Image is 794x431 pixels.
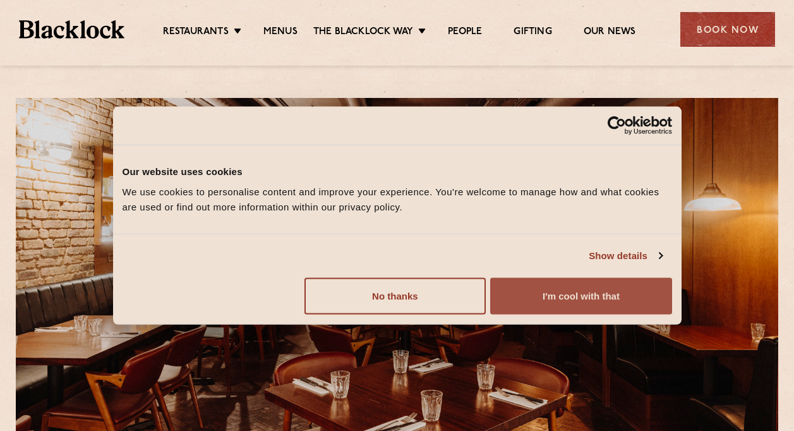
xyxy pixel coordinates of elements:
a: Menus [263,26,298,40]
button: I'm cool with that [490,277,671,314]
div: Our website uses cookies [123,164,672,179]
div: Book Now [680,12,775,47]
img: BL_Textured_Logo-footer-cropped.svg [19,20,124,38]
a: Gifting [514,26,551,40]
a: Our News [584,26,636,40]
button: No thanks [304,277,486,314]
a: Restaurants [163,26,229,40]
a: Usercentrics Cookiebot - opens in a new window [562,116,672,135]
a: People [448,26,482,40]
a: The Blacklock Way [313,26,413,40]
div: We use cookies to personalise content and improve your experience. You're welcome to manage how a... [123,184,672,214]
a: Show details [589,248,662,264]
